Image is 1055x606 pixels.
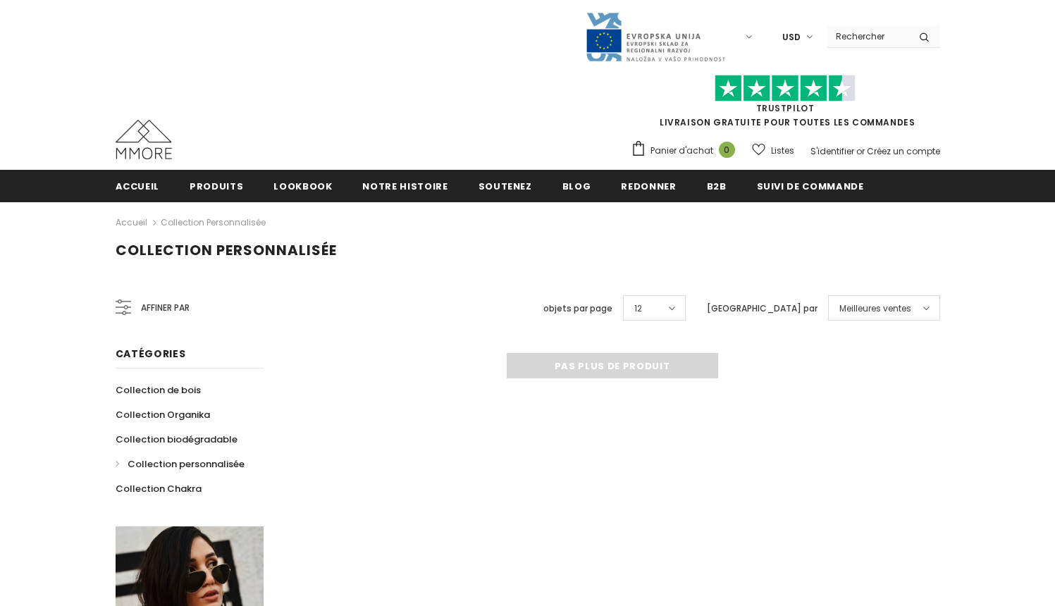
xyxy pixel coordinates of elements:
[707,170,727,202] a: B2B
[116,433,237,446] span: Collection biodégradable
[116,452,245,476] a: Collection personnalisée
[631,81,940,128] span: LIVRAISON GRATUITE POUR TOUTES LES COMMANDES
[719,142,735,158] span: 0
[362,170,448,202] a: Notre histoire
[190,170,243,202] a: Produits
[707,302,818,316] label: [GEOGRAPHIC_DATA] par
[631,140,742,161] a: Panier d'achat 0
[585,30,726,42] a: Javni Razpis
[116,408,210,421] span: Collection Organika
[771,144,794,158] span: Listes
[116,120,172,159] img: Cas MMORE
[479,180,532,193] span: soutenez
[273,170,332,202] a: Lookbook
[116,427,237,452] a: Collection biodégradable
[116,180,160,193] span: Accueil
[827,26,908,47] input: Search Site
[543,302,612,316] label: objets par page
[650,144,713,158] span: Panier d'achat
[190,180,243,193] span: Produits
[562,170,591,202] a: Blog
[621,170,676,202] a: Redonner
[757,180,864,193] span: Suivi de commande
[116,476,202,501] a: Collection Chakra
[752,138,794,163] a: Listes
[116,378,201,402] a: Collection de bois
[116,482,202,495] span: Collection Chakra
[621,180,676,193] span: Redonner
[839,302,911,316] span: Meilleures ventes
[782,30,801,44] span: USD
[585,11,726,63] img: Javni Razpis
[562,180,591,193] span: Blog
[116,383,201,397] span: Collection de bois
[634,302,642,316] span: 12
[756,102,815,114] a: TrustPilot
[715,75,856,102] img: Faites confiance aux étoiles pilotes
[116,240,337,260] span: Collection personnalisée
[810,145,854,157] a: S'identifier
[707,180,727,193] span: B2B
[116,347,186,361] span: Catégories
[856,145,865,157] span: or
[161,216,266,228] a: Collection personnalisée
[116,402,210,427] a: Collection Organika
[273,180,332,193] span: Lookbook
[128,457,245,471] span: Collection personnalisée
[141,300,190,316] span: Affiner par
[479,170,532,202] a: soutenez
[757,170,864,202] a: Suivi de commande
[867,145,940,157] a: Créez un compte
[116,214,147,231] a: Accueil
[362,180,448,193] span: Notre histoire
[116,170,160,202] a: Accueil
